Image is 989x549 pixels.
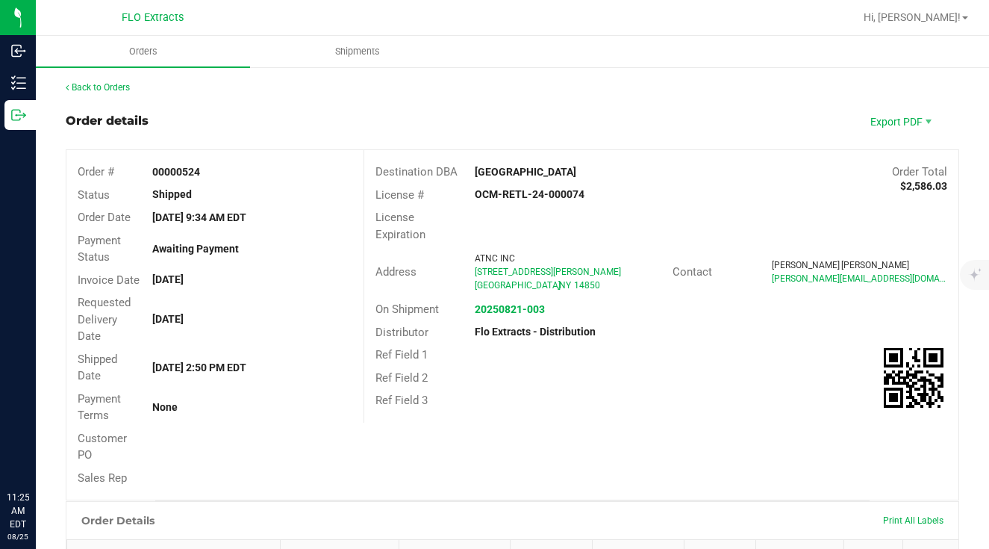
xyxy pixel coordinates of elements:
span: , [558,280,559,291]
strong: None [152,401,178,413]
span: [GEOGRAPHIC_DATA] [475,280,561,291]
strong: [DATE] 9:34 AM EDT [152,211,246,223]
strong: OCM-RETL-24-000074 [475,188,584,200]
span: NY [559,280,571,291]
strong: $2,586.03 [900,180,947,192]
strong: [DATE] 2:50 PM EDT [152,362,246,373]
h1: Order Details [81,515,155,527]
span: Hi, [PERSON_NAME]! [864,11,961,23]
a: Orders [36,36,250,67]
a: Back to Orders [66,82,130,93]
span: [PERSON_NAME][EMAIL_ADDRESS][DOMAIN_NAME] [772,273,980,284]
strong: [DATE] [152,313,184,325]
span: Ref Field 3 [375,394,428,407]
li: Export PDF [855,108,944,134]
span: Ref Field 1 [375,348,428,362]
span: Sales Rep [78,471,127,485]
span: Contact [673,265,712,279]
span: Customer PO [78,432,127,462]
strong: Flo Extracts - Distribution [475,326,596,338]
span: Print All Labels [883,515,943,526]
span: Distributor [375,326,428,339]
span: [PERSON_NAME] [841,260,909,270]
span: [PERSON_NAME] [772,260,840,270]
span: License # [375,188,424,202]
span: FLO Extracts [122,11,184,24]
strong: [DATE] [152,273,184,285]
span: Orders [109,45,178,58]
a: Shipments [250,36,464,67]
span: Shipped Date [78,353,117,383]
p: 11:25 AM EDT [7,491,29,531]
span: Payment Status [78,234,121,264]
span: Payment Terms [78,392,121,423]
inline-svg: Inventory [11,75,26,90]
span: Order # [78,165,114,179]
span: License Expiration [375,211,425,241]
span: On Shipment [375,303,439,316]
qrcode: 00000524 [884,348,943,408]
p: 08/25 [7,531,29,542]
span: Order Date [78,211,131,224]
span: Requested Delivery Date [78,296,131,343]
strong: Awaiting Payment [152,243,239,255]
span: Destination DBA [375,165,458,179]
span: ATNC INC [475,253,515,264]
span: [STREET_ADDRESS][PERSON_NAME] [475,267,621,277]
strong: Shipped [152,188,192,200]
a: 20250821-003 [475,303,545,315]
span: Order Total [892,165,947,179]
inline-svg: Inbound [11,43,26,58]
span: Address [375,265,416,279]
span: Shipments [315,45,400,58]
span: Ref Field 2 [375,371,428,385]
iframe: Resource center unread badge [44,427,62,445]
strong: [GEOGRAPHIC_DATA] [475,166,576,178]
iframe: Resource center [15,429,60,474]
div: Order details [66,112,149,130]
strong: 00000524 [152,166,200,178]
span: 14850 [574,280,600,291]
inline-svg: Outbound [11,108,26,122]
img: Scan me! [884,348,943,408]
span: Status [78,188,110,202]
span: Invoice Date [78,273,140,287]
